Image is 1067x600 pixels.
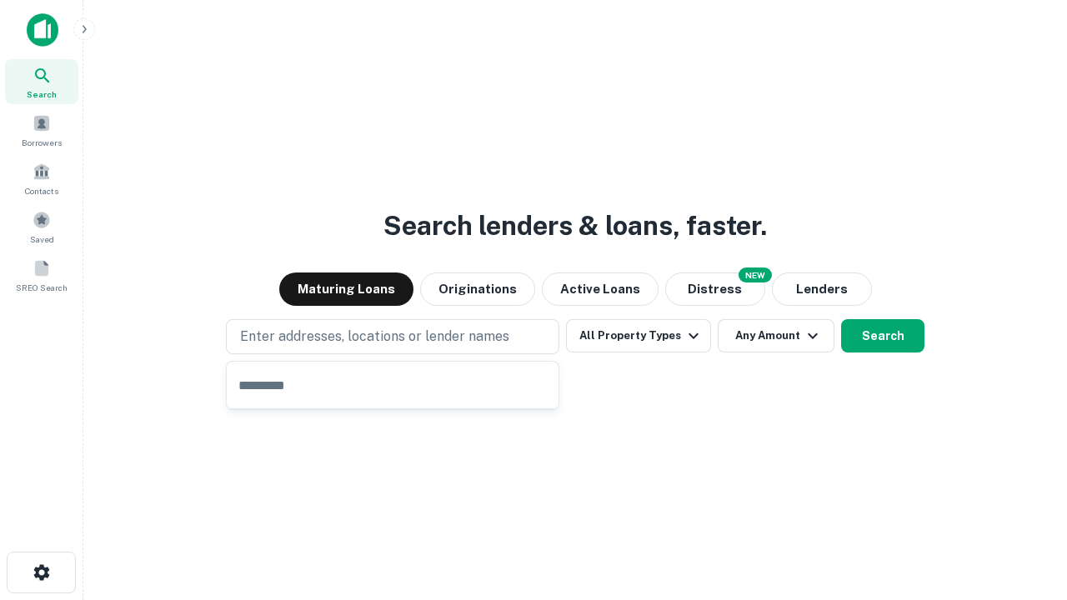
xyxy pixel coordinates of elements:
iframe: Chat Widget [984,467,1067,547]
button: Lenders [772,272,872,306]
a: SREO Search [5,252,78,297]
button: Search distressed loans with lien and other non-mortgage details. [665,272,765,306]
button: Any Amount [718,319,834,352]
h3: Search lenders & loans, faster. [383,206,767,246]
a: Borrowers [5,107,78,152]
button: Search [841,319,924,352]
button: Originations [420,272,535,306]
button: Maturing Loans [279,272,413,306]
button: All Property Types [566,319,711,352]
span: Search [27,87,57,101]
div: NEW [739,267,772,282]
span: SREO Search [16,281,68,294]
a: Search [5,59,78,104]
img: capitalize-icon.png [27,13,58,47]
span: Borrowers [22,136,62,149]
p: Enter addresses, locations or lender names [240,327,509,347]
span: Saved [30,232,54,246]
button: Enter addresses, locations or lender names [226,319,559,354]
button: Active Loans [542,272,659,306]
span: Contacts [25,184,58,197]
a: Contacts [5,156,78,201]
a: Saved [5,204,78,249]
